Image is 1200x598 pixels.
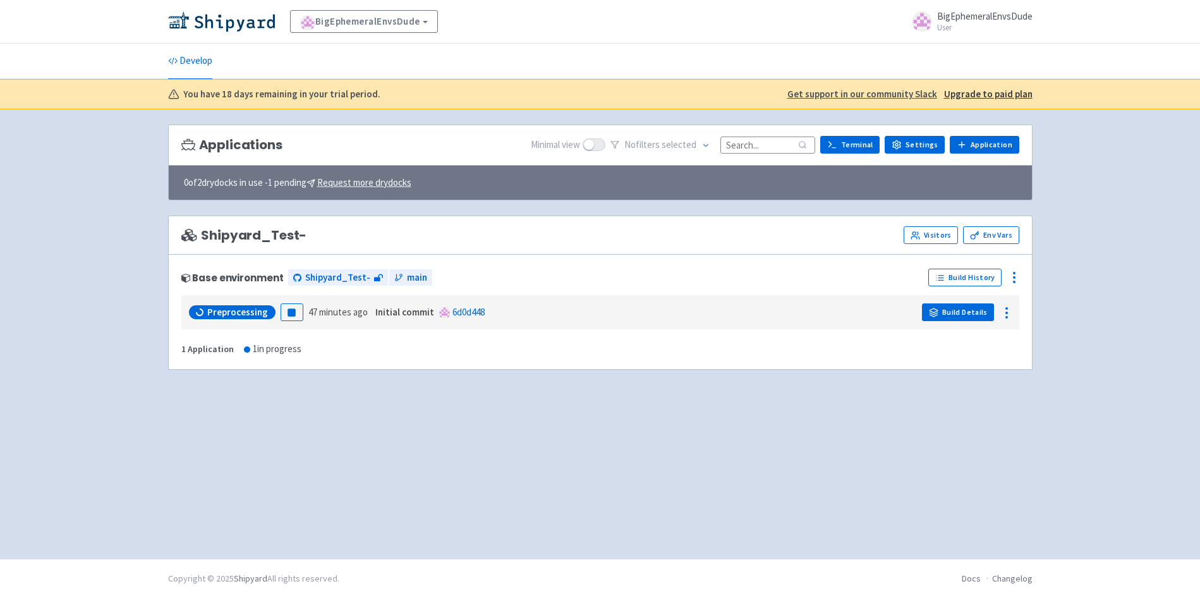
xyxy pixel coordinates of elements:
[168,44,212,79] a: Develop
[962,573,981,584] a: Docs
[168,572,339,585] div: Copyright © 2025 All rights reserved.
[305,271,370,285] span: Shipyard_Test-
[928,269,1002,286] a: Build History
[963,226,1019,244] a: Env Vars
[317,176,411,188] u: Request more drydocks
[181,228,307,243] span: Shipyard_Test-
[281,303,303,321] button: Pause
[787,87,937,102] a: Get support in our community Slack
[922,303,994,321] a: Build Details
[720,137,815,154] input: Search...
[787,88,937,100] u: Get support in our community Slack
[904,11,1033,32] a: BigEphemeralEnvsDude User
[168,11,275,32] img: Shipyard logo
[904,226,958,244] a: Visitors
[308,306,368,318] time: 47 minutes ago
[288,269,388,286] a: Shipyard_Test-
[452,306,485,318] a: 6d0d448
[820,136,880,154] a: Terminal
[183,87,380,102] b: You have 18 days remaining in your trial period.
[181,138,282,152] h3: Applications
[944,88,1033,100] u: Upgrade to paid plan
[375,306,434,318] strong: Initial commit
[937,10,1033,22] span: BigEphemeralEnvsDude
[992,573,1033,584] a: Changelog
[624,138,696,152] span: No filter s
[389,269,432,286] a: main
[234,573,267,584] a: Shipyard
[937,23,1033,32] small: User
[244,342,301,357] div: 1 in progress
[885,136,945,154] a: Settings
[184,176,411,190] span: 0 of 2 drydocks in use - 1 pending
[181,272,284,283] div: Base environment
[662,138,696,150] span: selected
[290,10,438,33] a: BigEphemeralEnvsDude
[950,136,1019,154] a: Application
[207,306,268,319] span: Preprocessing
[531,138,580,152] span: Minimal view
[181,342,234,357] div: 1 Application
[407,271,427,285] span: main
